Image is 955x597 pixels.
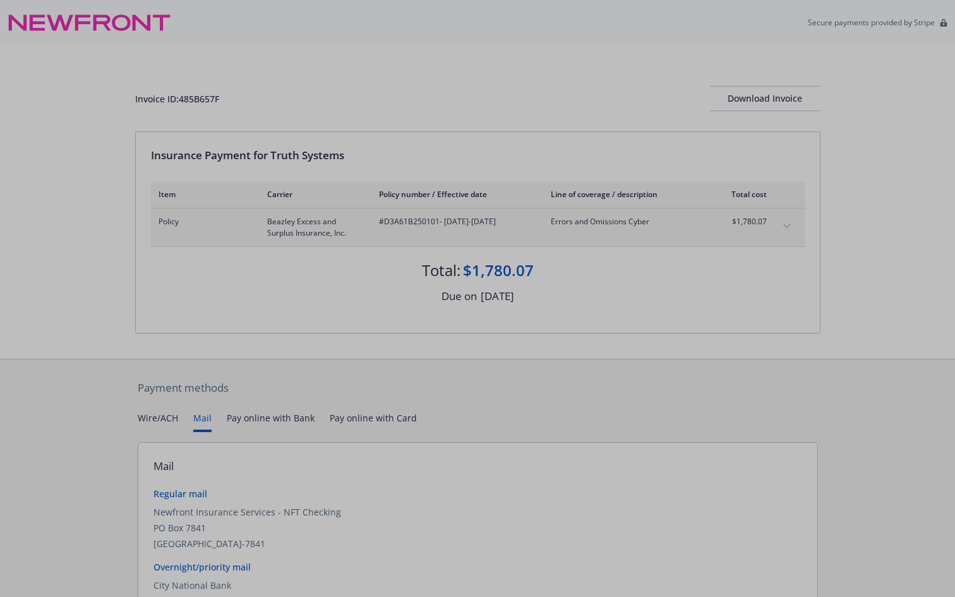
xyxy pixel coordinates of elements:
button: expand content [777,216,797,236]
div: Item [159,189,247,200]
div: Overnight/priority mail [153,560,802,574]
div: Download Invoice [710,87,820,111]
div: Regular mail [153,487,802,500]
button: Download Invoice [710,86,820,111]
span: Beazley Excess and Surplus Insurance, Inc. [267,216,359,239]
div: Invoice ID: 485B657F [135,92,219,106]
button: Mail [193,411,212,432]
div: [GEOGRAPHIC_DATA]-7841 [153,537,802,550]
div: [DATE] [481,288,514,305]
div: PO Box 7841 [153,521,802,534]
div: Payment methods [138,380,818,396]
span: Errors and Omissions Cyber [551,216,699,227]
div: Carrier [267,189,359,200]
div: $1,780.07 [463,260,534,281]
div: Total: [422,260,460,281]
div: Mail [153,458,174,474]
p: Secure payments provided by Stripe [808,17,935,28]
div: Total cost [719,189,767,200]
div: Due on [441,288,477,305]
button: Pay online with Card [330,411,417,432]
div: PolicyBeazley Excess and Surplus Insurance, Inc.#D3A61B250101- [DATE]-[DATE]Errors and Omissions ... [151,208,805,246]
span: Policy [159,216,247,227]
button: Wire/ACH [138,411,178,432]
div: Line of coverage / description [551,189,699,200]
span: #D3A61B250101 - [DATE]-[DATE] [379,216,531,227]
div: Newfront Insurance Services - NFT Checking [153,505,802,519]
div: Policy number / Effective date [379,189,531,200]
button: Pay online with Bank [227,411,315,432]
div: City National Bank [153,579,802,592]
div: Insurance Payment for Truth Systems [151,147,805,164]
span: $1,780.07 [719,216,767,227]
